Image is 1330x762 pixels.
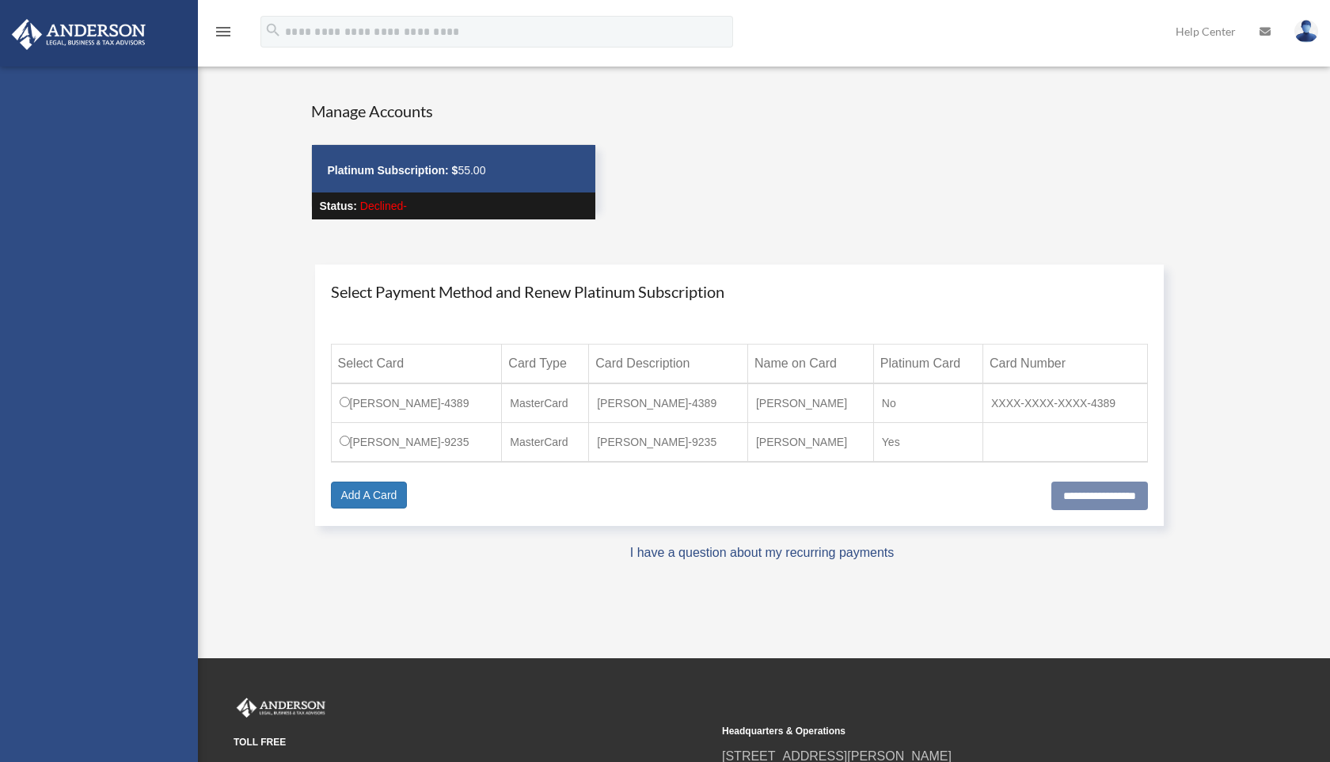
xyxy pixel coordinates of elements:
td: [PERSON_NAME] [747,383,873,423]
td: No [873,383,982,423]
td: XXXX-XXXX-XXXX-4389 [982,383,1147,423]
th: Card Type [502,344,589,383]
h4: Select Payment Method and Renew Platinum Subscription [331,280,1149,303]
td: [PERSON_NAME]-4389 [331,383,502,423]
td: [PERSON_NAME] [747,422,873,462]
td: MasterCard [502,422,589,462]
th: Platinum Card [873,344,982,383]
td: MasterCard [502,383,589,423]
strong: Platinum Subscription: $ [328,164,458,177]
img: User Pic [1294,20,1318,43]
h4: Manage Accounts [311,100,596,122]
th: Card Number [982,344,1147,383]
td: [PERSON_NAME]-9235 [589,422,748,462]
td: [PERSON_NAME]-4389 [589,383,748,423]
p: 55.00 [328,161,579,181]
th: Name on Card [747,344,873,383]
img: Anderson Advisors Platinum Portal [234,698,329,718]
th: Select Card [331,344,502,383]
small: Headquarters & Operations [722,723,1199,740]
th: Card Description [589,344,748,383]
span: Declined- [360,200,407,212]
small: TOLL FREE [234,734,711,751]
i: menu [214,22,233,41]
strong: Status: [320,200,357,212]
td: [PERSON_NAME]-9235 [331,422,502,462]
img: Anderson Advisors Platinum Portal [7,19,150,50]
a: menu [214,28,233,41]
a: Add A Card [331,482,408,509]
a: I have a question about my recurring payments [630,546,895,559]
td: Yes [873,422,982,462]
i: search [264,21,282,39]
